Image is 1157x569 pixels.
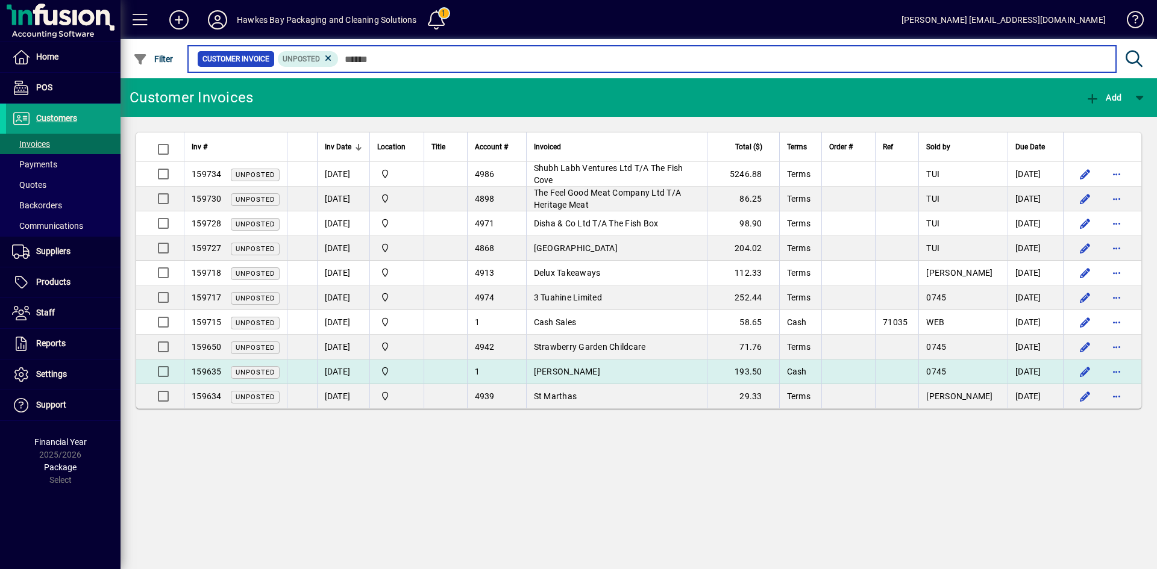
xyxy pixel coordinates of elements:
span: Shubh Labh Ventures Ltd T/A The Fish Cove [534,163,683,185]
button: More options [1107,189,1126,208]
td: 5246.88 [707,162,779,187]
span: [PERSON_NAME] [926,268,992,278]
td: [DATE] [1008,211,1063,236]
td: 98.90 [707,211,779,236]
div: Hawkes Bay Packaging and Cleaning Solutions [237,10,417,30]
span: 3 Tuahine Limited [534,293,602,302]
span: POS [36,82,52,92]
span: Unposted [236,393,275,401]
td: 29.33 [707,384,779,408]
button: Edit [1076,337,1095,356]
span: Total ($) [735,140,762,154]
span: Unposted [236,368,275,376]
span: 4898 [475,194,495,204]
span: Unposted [236,171,275,179]
span: Products [36,277,71,287]
span: St Marthas [534,391,577,401]
span: TUI [926,194,939,204]
td: [DATE] [1008,310,1063,335]
span: 159715 [192,317,222,327]
span: Cash [787,367,807,376]
td: [DATE] [1008,162,1063,187]
button: Edit [1076,238,1095,258]
button: More options [1107,164,1126,184]
span: Backorders [12,201,62,210]
span: Disha & Co Ltd T/A The Fish Box [534,219,659,228]
td: [DATE] [1008,236,1063,261]
span: Terms [787,169,811,179]
span: 159734 [192,169,222,179]
a: Quotes [6,175,121,195]
td: [DATE] [317,261,369,285]
button: More options [1107,387,1126,406]
td: [DATE] [317,236,369,261]
div: Ref [883,140,911,154]
span: 159634 [192,391,222,401]
span: 1 [475,367,480,376]
span: Support [36,400,66,409]
td: 58.65 [707,310,779,335]
span: 4971 [475,219,495,228]
span: Communications [12,221,83,231]
td: [DATE] [317,285,369,310]
a: Payments [6,154,121,175]
span: 159718 [192,268,222,278]
span: TUI [926,219,939,228]
span: 159635 [192,367,222,376]
a: Settings [6,359,121,390]
span: Location [377,140,406,154]
div: Order # [829,140,868,154]
span: 71035 [883,317,908,327]
button: More options [1107,238,1126,258]
td: 86.25 [707,187,779,211]
span: 159728 [192,219,222,228]
td: 112.33 [707,261,779,285]
span: Sold by [926,140,950,154]
span: 0745 [926,293,946,302]
a: Communications [6,216,121,236]
span: Central [377,340,416,353]
button: Edit [1076,214,1095,233]
span: 4913 [475,268,495,278]
button: Filter [130,48,177,70]
span: Central [377,217,416,230]
div: Invoiced [534,140,700,154]
div: Due Date [1015,140,1056,154]
span: 4939 [475,391,495,401]
button: More options [1107,214,1126,233]
span: [PERSON_NAME] [534,367,600,376]
a: Products [6,267,121,297]
span: Central [377,365,416,378]
td: [DATE] [1008,335,1063,359]
button: Edit [1076,263,1095,282]
span: Terms [787,194,811,204]
td: [DATE] [317,162,369,187]
td: 71.76 [707,335,779,359]
span: Customers [36,113,77,123]
span: TUI [926,243,939,253]
td: [DATE] [317,187,369,211]
a: Support [6,390,121,420]
span: Strawberry Garden Childcare [534,342,646,352]
span: Central [377,390,416,403]
span: Terms [787,219,811,228]
div: Inv Date [325,140,362,154]
div: [PERSON_NAME] [EMAIL_ADDRESS][DOMAIN_NAME] [901,10,1106,30]
span: Package [44,462,77,472]
span: Ref [883,140,893,154]
span: Reports [36,338,66,348]
span: Unposted [236,245,275,253]
button: More options [1107,362,1126,381]
td: [DATE] [317,310,369,335]
span: Central [377,192,416,205]
button: Edit [1076,189,1095,208]
mat-chip: Customer Invoice Status: Unposted [278,51,339,67]
td: [DATE] [317,211,369,236]
span: 4942 [475,342,495,352]
span: Unposted [236,294,275,302]
span: Payments [12,160,57,169]
span: Terms [787,243,811,253]
span: Unposted [236,220,275,228]
span: Order # [829,140,853,154]
div: Total ($) [715,140,773,154]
